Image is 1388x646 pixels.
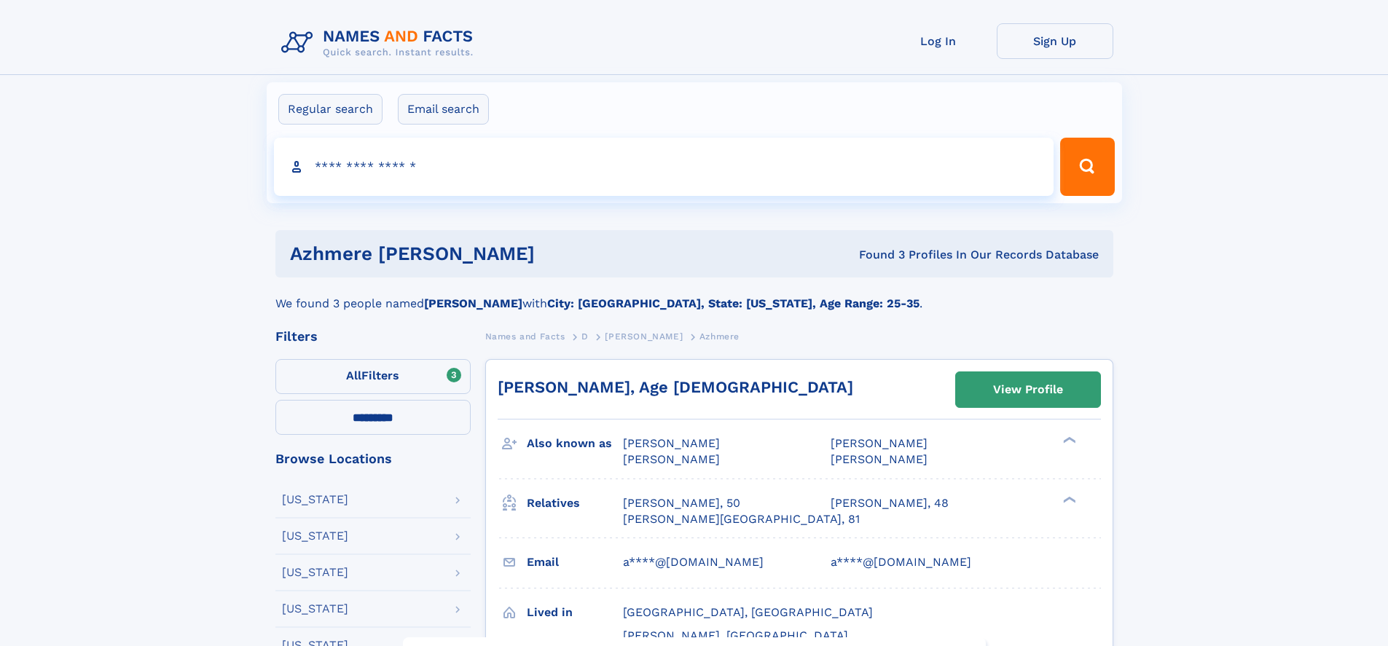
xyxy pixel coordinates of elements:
div: [US_STATE] [282,567,348,578]
div: [US_STATE] [282,530,348,542]
span: [PERSON_NAME] [831,436,928,450]
label: Email search [398,94,489,125]
div: ❯ [1059,495,1077,504]
a: [PERSON_NAME][GEOGRAPHIC_DATA], 81 [623,511,860,527]
span: [PERSON_NAME] [623,452,720,466]
h3: Lived in [527,600,623,625]
span: All [346,369,361,382]
span: D [581,331,589,342]
div: View Profile [993,373,1063,406]
a: Sign Up [997,23,1113,59]
div: Filters [275,330,471,343]
h1: azhmere [PERSON_NAME] [290,245,697,263]
a: [PERSON_NAME], Age [DEMOGRAPHIC_DATA] [498,378,853,396]
a: [PERSON_NAME], 48 [831,495,949,511]
span: Azhmere [699,331,740,342]
a: D [581,327,589,345]
div: [US_STATE] [282,603,348,615]
div: Browse Locations [275,452,471,465]
div: We found 3 people named with . [275,277,1113,312]
a: [PERSON_NAME] [605,327,683,345]
span: [PERSON_NAME], [GEOGRAPHIC_DATA] [623,629,848,642]
label: Regular search [278,94,383,125]
a: Names and Facts [485,327,565,345]
div: Found 3 Profiles In Our Records Database [697,247,1099,263]
a: [PERSON_NAME], 50 [623,495,740,511]
b: [PERSON_NAME] [424,296,522,310]
span: [PERSON_NAME] [605,331,683,342]
img: Logo Names and Facts [275,23,485,63]
div: ❯ [1059,436,1077,445]
a: View Profile [956,372,1100,407]
h3: Also known as [527,431,623,456]
span: [GEOGRAPHIC_DATA], [GEOGRAPHIC_DATA] [623,605,873,619]
h3: Email [527,550,623,575]
button: Search Button [1060,138,1114,196]
input: search input [274,138,1054,196]
div: [US_STATE] [282,494,348,505]
h3: Relatives [527,491,623,516]
a: Log In [880,23,997,59]
label: Filters [275,359,471,394]
span: [PERSON_NAME] [831,452,928,466]
b: City: [GEOGRAPHIC_DATA], State: [US_STATE], Age Range: 25-35 [547,296,920,310]
span: [PERSON_NAME] [623,436,720,450]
